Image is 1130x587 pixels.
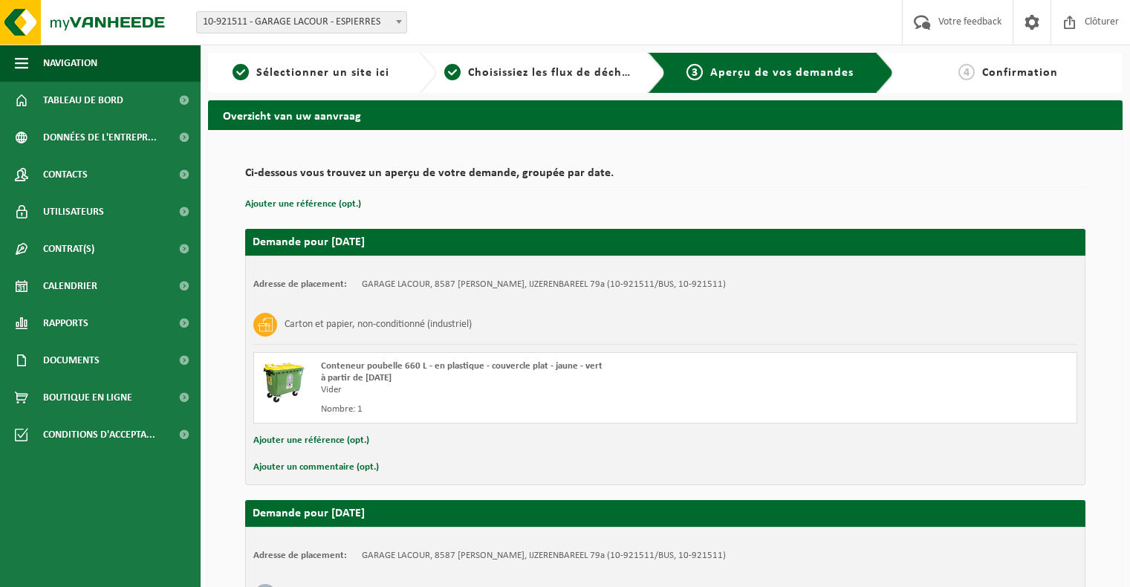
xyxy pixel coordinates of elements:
strong: à partir de [DATE] [321,373,392,383]
span: 10-921511 - GARAGE LACOUR - ESPIERRES [197,12,406,33]
div: Nombre: 1 [321,403,725,415]
span: 3 [686,64,703,80]
strong: Demande pour [DATE] [253,236,365,248]
span: Rapports [43,305,88,342]
span: 1 [233,64,249,80]
td: GARAGE LACOUR, 8587 [PERSON_NAME], IJZERENBAREEL 79a (10-921511/BUS, 10-921511) [362,550,726,562]
span: 2 [444,64,461,80]
span: Aperçu de vos demandes [710,67,854,79]
h3: Carton et papier, non-conditionné (industriel) [285,313,472,337]
span: Sélectionner un site ici [256,67,389,79]
strong: Adresse de placement: [253,551,347,560]
span: Confirmation [982,67,1058,79]
img: WB-0660-HPE-GN-50.png [262,360,306,405]
div: Vider [321,384,725,396]
button: Ajouter un commentaire (opt.) [253,458,379,477]
span: Boutique en ligne [43,379,132,416]
a: 1Sélectionner un site ici [215,64,407,82]
td: GARAGE LACOUR, 8587 [PERSON_NAME], IJZERENBAREEL 79a (10-921511/BUS, 10-921511) [362,279,726,291]
button: Ajouter une référence (opt.) [253,431,369,450]
h2: Ci-dessous vous trouvez un aperçu de votre demande, groupée par date. [245,167,1085,187]
span: Données de l'entrepr... [43,119,157,156]
span: Conditions d'accepta... [43,416,155,453]
span: 4 [958,64,975,80]
strong: Adresse de placement: [253,279,347,289]
span: Documents [43,342,100,379]
span: Contrat(s) [43,230,94,267]
button: Ajouter une référence (opt.) [245,195,361,214]
span: Navigation [43,45,97,82]
strong: Demande pour [DATE] [253,507,365,519]
span: Calendrier [43,267,97,305]
a: 2Choisissiez les flux de déchets et récipients [444,64,636,82]
span: Utilisateurs [43,193,104,230]
span: Choisissiez les flux de déchets et récipients [468,67,715,79]
span: Tableau de bord [43,82,123,119]
span: 10-921511 - GARAGE LACOUR - ESPIERRES [196,11,407,33]
span: Contacts [43,156,88,193]
h2: Overzicht van uw aanvraag [208,100,1123,129]
span: Conteneur poubelle 660 L - en plastique - couvercle plat - jaune - vert [321,361,603,371]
